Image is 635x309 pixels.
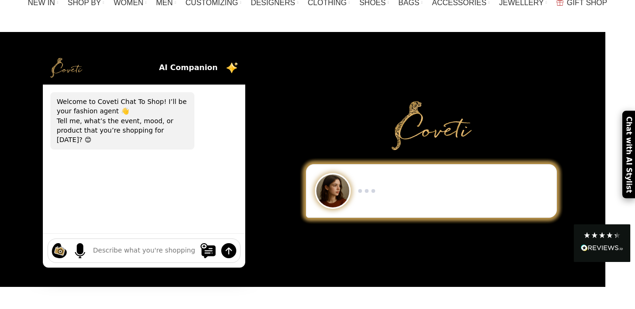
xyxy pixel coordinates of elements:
[392,101,472,150] img: Primary Gold
[574,224,630,262] div: Read All Reviews
[581,243,623,255] div: Read All Reviews
[581,245,623,251] img: REVIEWS.io
[299,164,563,218] div: Chat to Shop demo
[583,231,621,239] div: 4.28 Stars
